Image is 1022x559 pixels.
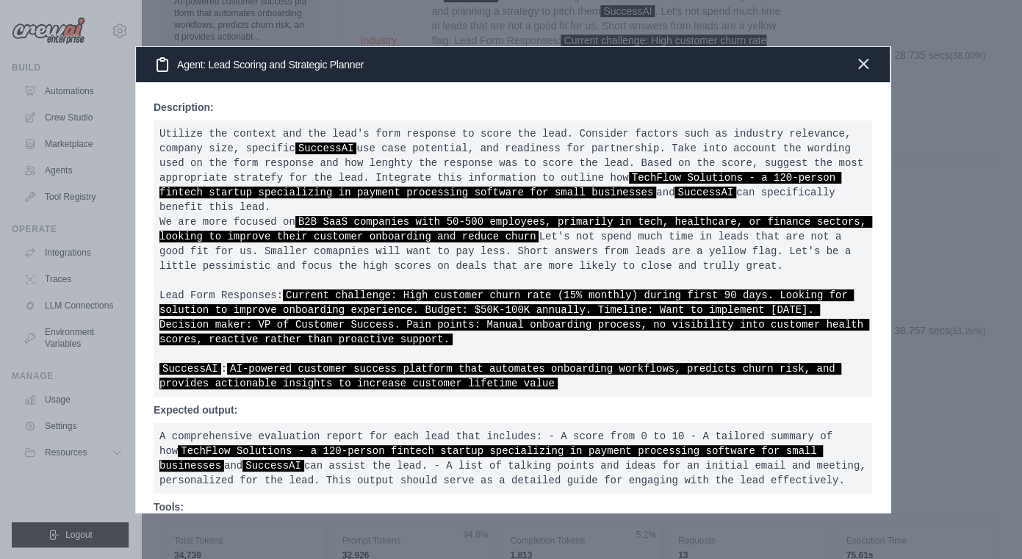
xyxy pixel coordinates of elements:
strong: Description: [154,101,214,113]
span: AI-powered customer success platform that automates onboarding workflows, predicts churn risk, an... [159,363,841,389]
strong: Tools: [154,501,184,513]
span: Current challenge: High customer churn rate (15% monthly) during first 90 days. Looking for solut... [159,289,869,345]
pre: A comprehensive evaluation report for each lead that includes: - A score from 0 to 10 - A tailore... [154,423,872,494]
span: SuccessAI [295,143,357,154]
span: SuccessAI [159,363,221,375]
span: SuccessAI [674,187,736,198]
strong: Expected output: [154,404,237,416]
span: TechFlow Solutions - a 120-person fintech startup specializing in payment processing software for... [159,445,823,472]
span: B2B SaaS companies with 50-500 employees, primarily in tech, healthcare, or finance sectors, look... [159,216,872,242]
pre: Utilize the context and the lead's form response to score the lead. Consider factors such as indu... [154,120,872,397]
h3: Agent: Lead Scoring and Strategic Planner [154,56,364,73]
span: SuccessAI [242,460,304,472]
